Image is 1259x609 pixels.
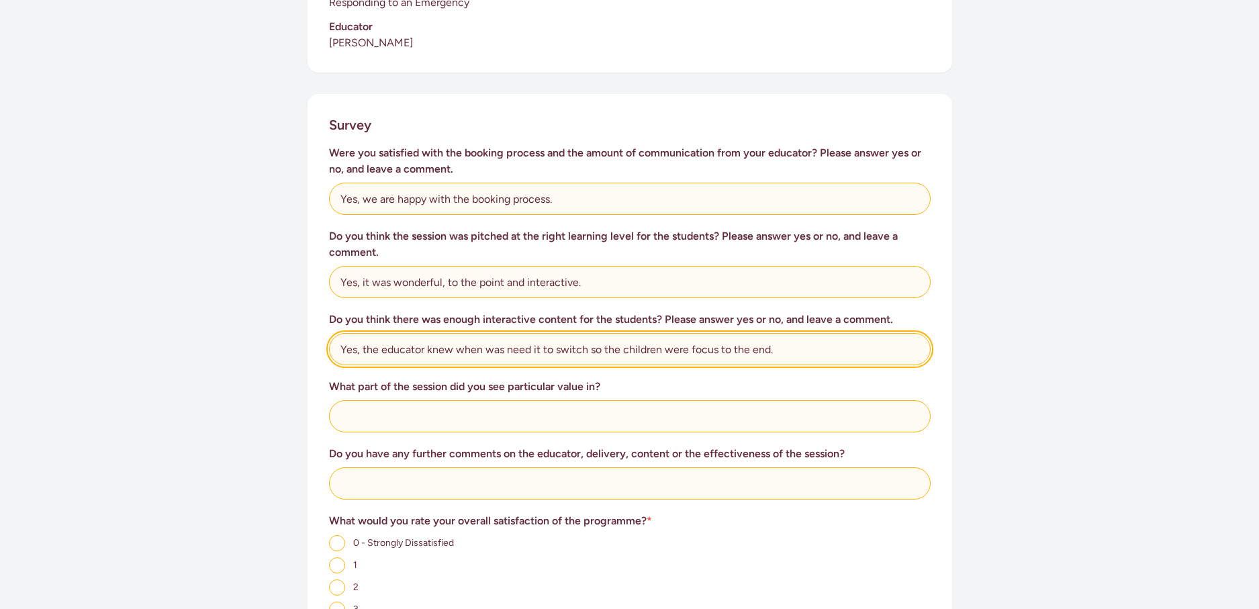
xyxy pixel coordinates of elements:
[329,19,931,35] h3: Educator
[329,35,931,51] p: [PERSON_NAME]
[329,557,345,573] input: 1
[329,145,931,177] h3: Were you satisfied with the booking process and the amount of communication from your educator? P...
[353,559,357,571] span: 1
[353,581,359,593] span: 2
[329,115,371,134] h2: Survey
[329,446,931,462] h3: Do you have any further comments on the educator, delivery, content or the effectiveness of the s...
[353,537,454,549] span: 0 - Strongly Dissatisfied
[329,312,931,328] h3: Do you think there was enough interactive content for the students? Please answer yes or no, and ...
[329,579,345,596] input: 2
[329,379,931,395] h3: What part of the session did you see particular value in?
[329,513,931,529] h3: What would you rate your overall satisfaction of the programme?
[329,535,345,551] input: 0 - Strongly Dissatisfied
[329,228,931,261] h3: Do you think the session was pitched at the right learning level for the students? Please answer ...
